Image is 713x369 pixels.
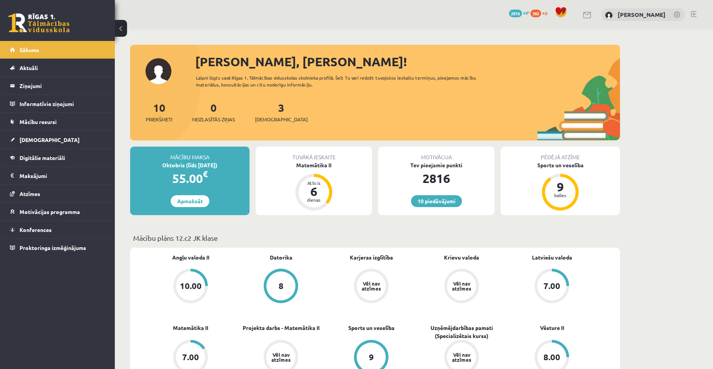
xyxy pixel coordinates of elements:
a: 10Priekšmeti [146,101,172,123]
a: Sports un veselība 9 balles [501,161,620,212]
span: Mācību resursi [20,118,57,125]
div: dienas [302,198,325,202]
a: 10 piedāvājumi [411,195,462,207]
legend: Informatīvie ziņojumi [20,95,105,113]
span: Neizlasītās ziņas [192,116,235,123]
legend: Maksājumi [20,167,105,184]
a: [PERSON_NAME] [618,11,666,18]
div: 7.00 [182,353,199,361]
img: Rauls Sakne [605,11,613,19]
div: Vēl nav atzīmes [270,352,292,362]
a: 8 [236,269,326,305]
span: xp [542,10,547,16]
span: [DEMOGRAPHIC_DATA] [20,136,80,143]
div: 8 [279,282,284,290]
div: 8.00 [543,353,560,361]
span: [DEMOGRAPHIC_DATA] [255,116,308,123]
a: Informatīvie ziņojumi [10,95,105,113]
span: Priekšmeti [146,116,172,123]
div: 2816 [378,169,494,188]
a: Latviešu valoda [532,253,572,261]
a: Maksājumi [10,167,105,184]
a: Aktuāli [10,59,105,77]
span: Motivācijas programma [20,208,80,215]
a: Datorika [270,253,292,261]
a: Uzņēmējdarbības pamati (Specializētais kurss) [416,324,507,340]
span: Atzīmes [20,190,40,197]
div: Oktobris (līdz [DATE]) [130,161,250,169]
div: 7.00 [543,282,560,290]
div: Mācību maksa [130,147,250,161]
div: balles [549,193,572,198]
a: Konferences [10,221,105,238]
a: Krievu valoda [444,253,479,261]
div: Matemātika II [256,161,372,169]
span: Digitālie materiāli [20,154,65,161]
span: Konferences [20,226,52,233]
a: Angļu valoda II [172,253,209,261]
div: Tev pieejamie punkti [378,161,494,169]
a: Digitālie materiāli [10,149,105,167]
span: Aktuāli [20,64,38,71]
a: 0Neizlasītās ziņas [192,101,235,123]
a: Motivācijas programma [10,203,105,220]
div: 9 [369,353,374,361]
div: Atlicis [302,181,325,185]
div: Vēl nav atzīmes [451,352,472,362]
div: 6 [302,185,325,198]
a: 3[DEMOGRAPHIC_DATA] [255,101,308,123]
div: Motivācija [378,147,494,161]
a: 2816 mP [509,10,529,16]
a: Sports un veselība [348,324,395,332]
a: 7.00 [507,269,597,305]
a: Proktoringa izmēģinājums [10,239,105,256]
a: Vēl nav atzīmes [326,269,416,305]
legend: Ziņojumi [20,77,105,95]
a: Matemātika II Atlicis 6 dienas [256,161,372,212]
span: Proktoringa izmēģinājums [20,244,86,251]
div: [PERSON_NAME], [PERSON_NAME]! [195,52,620,71]
a: 10.00 [145,269,236,305]
div: Sports un veselība [501,161,620,169]
span: 2816 [509,10,522,17]
a: Projekta darbs - Matemātika II [243,324,320,332]
a: Matemātika II [173,324,208,332]
a: Apmaksāt [171,195,209,207]
a: Rīgas 1. Tālmācības vidusskola [8,13,70,33]
p: Mācību plāns 12.c2 JK klase [133,233,617,243]
span: 382 [530,10,541,17]
a: [DEMOGRAPHIC_DATA] [10,131,105,149]
a: 382 xp [530,10,551,16]
a: Vēl nav atzīmes [416,269,507,305]
a: Sākums [10,41,105,59]
div: 9 [549,181,572,193]
div: Vēl nav atzīmes [451,281,472,291]
a: Atzīmes [10,185,105,202]
div: Laipni lūgts savā Rīgas 1. Tālmācības vidusskolas skolnieka profilā. Šeit Tu vari redzēt tuvojošo... [196,74,490,88]
span: mP [523,10,529,16]
span: Sākums [20,46,39,53]
div: Tuvākā ieskaite [256,147,372,161]
div: Vēl nav atzīmes [361,281,382,291]
div: 55.00 [130,169,250,188]
a: Mācību resursi [10,113,105,131]
span: € [203,168,208,180]
div: 10.00 [180,282,202,290]
a: Karjeras izglītība [350,253,393,261]
a: Vēsture II [540,324,564,332]
div: Pēdējā atzīme [501,147,620,161]
a: Ziņojumi [10,77,105,95]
